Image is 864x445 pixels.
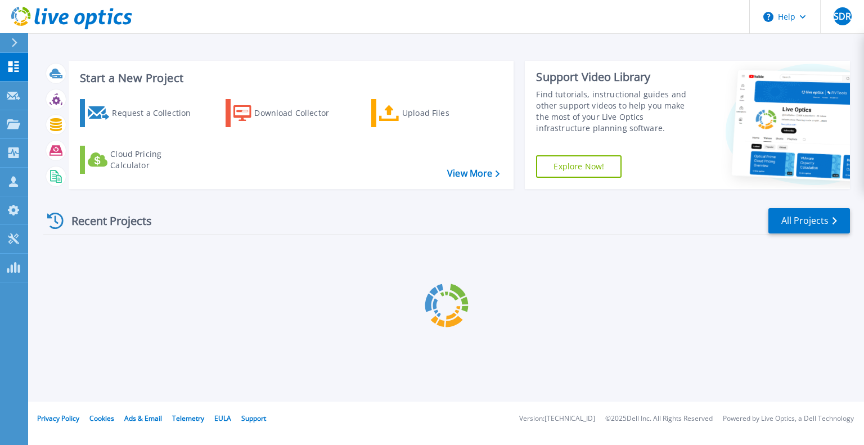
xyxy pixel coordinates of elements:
div: Cloud Pricing Calculator [110,149,200,171]
a: Support [241,413,266,423]
a: Privacy Policy [37,413,79,423]
a: Cookies [89,413,114,423]
a: Ads & Email [124,413,162,423]
a: Cloud Pricing Calculator [80,146,205,174]
div: Support Video Library [536,70,699,84]
div: Recent Projects [43,207,167,235]
h3: Start a New Project [80,72,499,84]
div: Find tutorials, instructional guides and other support videos to help you make the most of your L... [536,89,699,134]
a: All Projects [768,208,850,233]
a: View More [447,168,499,179]
li: Version: [TECHNICAL_ID] [519,415,595,422]
li: Powered by Live Optics, a Dell Technology [723,415,854,422]
a: Explore Now! [536,155,622,178]
div: Request a Collection [112,102,202,124]
span: SDR [834,12,851,21]
div: Download Collector [254,102,344,124]
div: Upload Files [402,102,492,124]
a: Request a Collection [80,99,205,127]
a: Download Collector [226,99,351,127]
a: Telemetry [172,413,204,423]
li: © 2025 Dell Inc. All Rights Reserved [605,415,713,422]
a: EULA [214,413,231,423]
a: Upload Files [371,99,497,127]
